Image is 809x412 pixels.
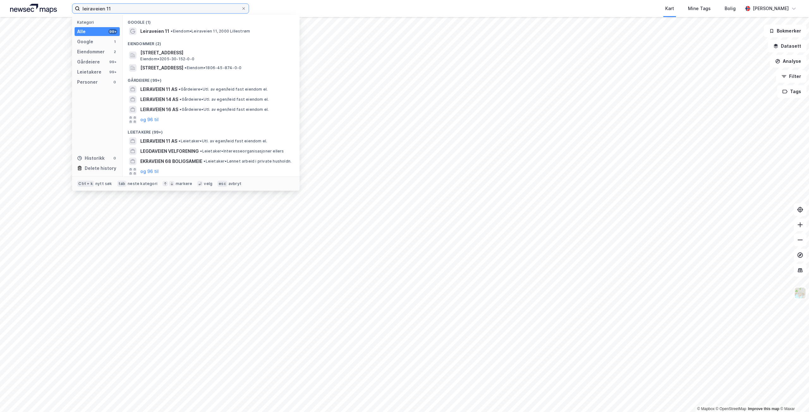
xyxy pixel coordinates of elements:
[10,4,57,13] img: logo.a4113a55bc3d86da70a041830d287a7e.svg
[777,382,809,412] div: Kontrollprogram for chat
[112,39,117,44] div: 1
[80,4,241,13] input: Søk på adresse, matrikkel, gårdeiere, leietakere eller personer
[123,73,300,84] div: Gårdeiere (99+)
[77,48,105,56] div: Eiendommer
[179,87,180,92] span: •
[140,116,159,123] button: og 96 til
[140,168,159,175] button: og 96 til
[77,154,105,162] div: Historikk
[108,59,117,64] div: 99+
[179,139,267,144] span: Leietaker • Utl. av egen/leid fast eiendom el.
[77,38,93,45] div: Google
[665,5,674,12] div: Kart
[123,36,300,48] div: Eiendommer (2)
[140,96,178,103] span: LEIRAVEIEN 14 AS
[117,181,127,187] div: tab
[764,25,806,37] button: Bokmerker
[77,68,101,76] div: Leietakere
[725,5,736,12] div: Bolig
[176,181,192,186] div: markere
[768,40,806,52] button: Datasett
[171,29,173,33] span: •
[77,78,98,86] div: Personer
[140,86,177,93] span: LEIRAVEIEN 11 AS
[697,407,715,411] a: Mapbox
[688,5,711,12] div: Mine Tags
[77,20,120,25] div: Kategori
[204,159,291,164] span: Leietaker • Lønnet arbeid i private husholdn.
[140,106,178,113] span: LEIRAVEIEN 16 AS
[140,158,202,165] span: EKRAVEIEN 68 BOLIGSAMEIE
[171,29,250,34] span: Eiendom • Leiraveien 11, 2000 Lillestrøm
[204,181,212,186] div: velg
[200,149,284,154] span: Leietaker • Interesseorganisasjoner ellers
[179,107,181,112] span: •
[770,55,806,68] button: Analyse
[140,49,292,57] span: [STREET_ADDRESS]
[108,29,117,34] div: 99+
[204,159,205,164] span: •
[140,137,177,145] span: LEIRAVEIEN 11 AS
[185,65,186,70] span: •
[77,181,94,187] div: Ctrl + k
[217,181,227,187] div: esc
[777,85,806,98] button: Tags
[716,407,746,411] a: OpenStreetMap
[108,69,117,75] div: 99+
[179,97,181,102] span: •
[753,5,789,12] div: [PERSON_NAME]
[128,181,157,186] div: neste kategori
[85,164,116,172] div: Delete history
[228,181,241,186] div: avbryt
[179,107,269,112] span: Gårdeiere • Utl. av egen/leid fast eiendom el.
[95,181,112,186] div: nytt søk
[140,64,183,72] span: [STREET_ADDRESS]
[185,65,241,70] span: Eiendom • 1806-45-874-0-0
[112,156,117,161] div: 0
[748,407,779,411] a: Improve this map
[200,149,202,153] span: •
[77,58,100,66] div: Gårdeiere
[179,139,180,143] span: •
[794,287,806,299] img: Z
[112,80,117,85] div: 0
[123,125,300,136] div: Leietakere (99+)
[77,28,86,35] div: Alle
[179,87,268,92] span: Gårdeiere • Utl. av egen/leid fast eiendom el.
[140,147,199,155] span: LEGDAVEIEN VELFORENING
[776,70,806,83] button: Filter
[123,15,300,26] div: Google (1)
[179,97,269,102] span: Gårdeiere • Utl. av egen/leid fast eiendom el.
[140,27,169,35] span: Leiraveien 11
[140,57,194,62] span: Eiendom • 3205-30-152-0-0
[112,49,117,54] div: 2
[777,382,809,412] iframe: Chat Widget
